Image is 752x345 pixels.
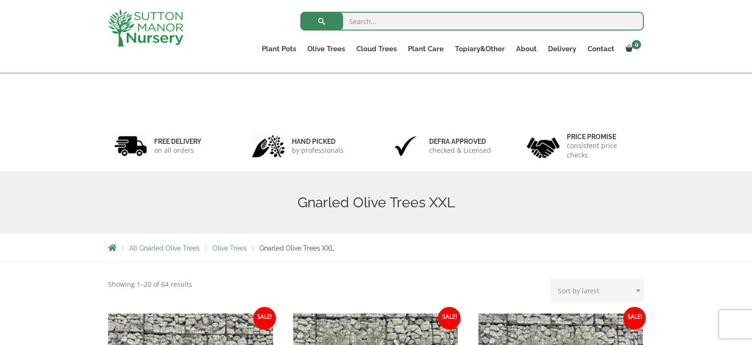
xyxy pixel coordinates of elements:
a: Olive Trees [302,42,351,55]
a: Plant Care [402,42,449,55]
input: Search... [300,12,644,31]
img: logo [108,9,183,47]
a: Olive Trees [212,244,247,252]
a: Topiary&Other [449,42,510,55]
p: checked & Licensed [429,146,491,155]
h6: Defra approved [429,137,491,146]
img: 4.jpg [527,132,560,160]
a: About [510,42,542,55]
a: Plant Pots [256,42,302,55]
select: Shop order [550,279,644,302]
p: on all orders [154,146,201,155]
span: Sale! [438,307,461,329]
a: Contact [582,42,620,55]
h6: FREE DELIVERY [154,137,201,146]
p: Showing 1–20 of 64 results [108,279,192,290]
p: consistent price checks [567,141,638,160]
h6: Price promise [567,133,638,141]
img: 1.jpg [114,134,147,158]
a: 0 [620,42,644,55]
span: 0 [632,40,641,49]
a: All Gnarled Olive Trees [129,244,200,252]
img: 2.jpg [252,134,285,158]
a: Cloud Trees [351,42,402,55]
h6: hand picked [292,137,344,146]
nav: Breadcrumbs [108,244,644,251]
img: 3.jpg [389,134,422,158]
p: by professionals [292,146,344,155]
h1: Gnarled Olive Trees XXL [108,194,644,211]
a: Delivery [542,42,582,55]
span: Gnarled Olive Trees XXL [259,244,334,252]
span: Sale! [253,307,276,329]
span: Sale! [623,307,646,329]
